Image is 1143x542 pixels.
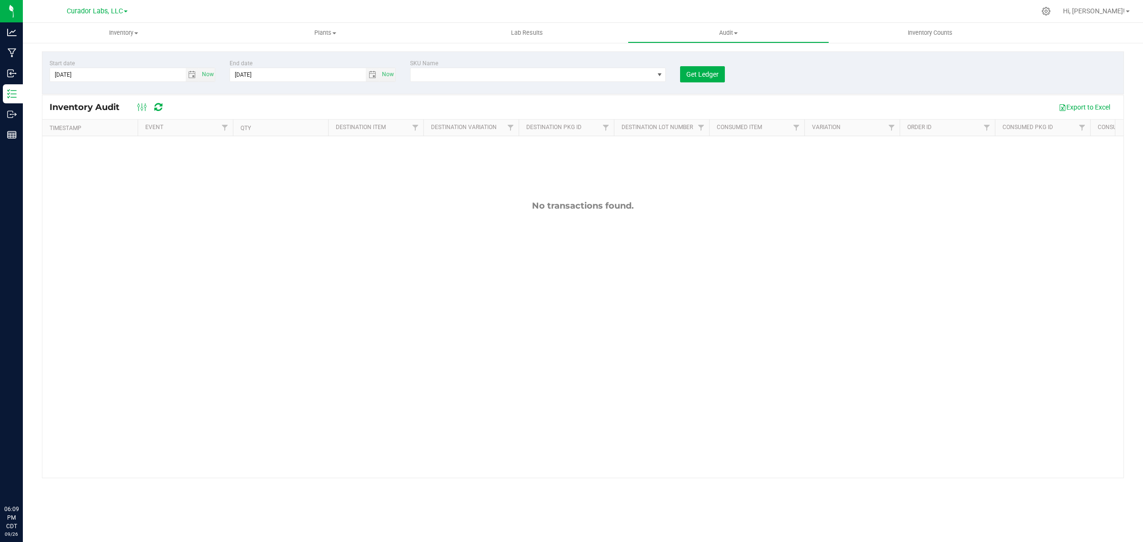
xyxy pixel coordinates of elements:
[50,60,75,67] span: Start date
[366,68,380,81] span: select
[717,124,762,130] a: Consumed Item
[503,120,519,136] a: Filter
[1053,99,1116,115] button: Export to Excel
[693,120,709,136] a: Filter
[628,29,829,37] span: Audit
[380,68,396,81] span: Set Current date
[230,60,252,67] span: End date
[225,29,425,37] span: Plants
[42,201,1123,211] div: No transactions found.
[789,120,804,136] a: Filter
[979,120,995,136] a: Filter
[498,29,556,37] span: Lab Results
[23,23,224,43] a: Inventory
[628,23,829,43] a: Audit
[380,68,395,81] span: select
[1063,7,1125,15] span: Hi, [PERSON_NAME]!
[410,68,666,82] span: NO DATA FOUND
[7,110,17,119] inline-svg: Outbound
[426,23,628,43] a: Lab Results
[4,531,19,538] p: 09/26
[50,102,129,112] span: Inventory Audit
[7,28,17,37] inline-svg: Analytics
[23,29,224,37] span: Inventory
[907,124,932,130] a: Order ID
[7,89,17,99] inline-svg: Inventory
[526,124,582,130] a: Destination Pkg ID
[4,505,19,531] p: 06:09 PM CDT
[50,125,81,131] a: Timestamp
[895,29,965,37] span: Inventory Counts
[598,120,614,136] a: Filter
[199,68,215,81] span: select
[410,60,438,67] span: SKU Name
[1074,120,1090,136] a: Filter
[145,124,163,130] a: Event
[67,7,123,15] span: Curador Labs, LLC
[241,125,251,131] a: Qty
[336,124,386,130] a: Destination Item
[200,68,216,81] span: Set Current date
[1003,124,1053,130] a: Consumed Pkg ID
[812,124,841,130] a: Variation
[186,68,200,81] span: select
[408,120,423,136] a: Filter
[224,23,426,43] a: Plants
[217,120,233,136] a: Filter
[7,130,17,140] inline-svg: Reports
[680,66,725,82] button: Get Ledger
[622,124,693,130] a: Destination Lot Number
[1040,7,1052,16] div: Manage settings
[829,23,1031,43] a: Inventory Counts
[884,120,900,136] a: Filter
[431,124,497,130] a: Destination Variation
[686,70,719,78] span: Get Ledger
[7,48,17,58] inline-svg: Manufacturing
[7,69,17,78] inline-svg: Inbound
